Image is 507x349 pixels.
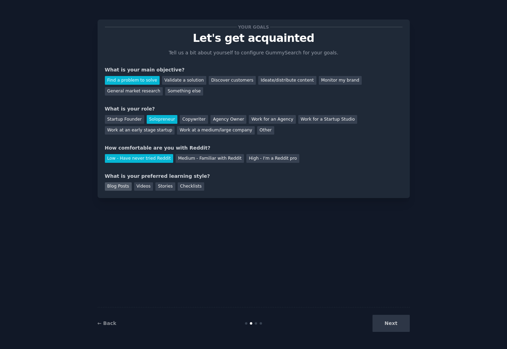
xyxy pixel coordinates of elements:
div: Work for a Startup Studio [298,115,357,124]
div: Ideate/distribute content [258,76,316,85]
div: What is your preferred learning style? [105,173,402,180]
div: Other [257,126,274,135]
div: What is your role? [105,105,402,113]
div: Work for an Agency [249,115,295,124]
div: Blog Posts [105,182,132,191]
div: Stories [155,182,175,191]
div: Copywriter [180,115,208,124]
div: What is your main objective? [105,66,402,74]
span: Your goals [237,23,270,31]
div: Monitor my brand [319,76,362,85]
a: ← Back [98,320,116,326]
div: Videos [134,182,153,191]
div: Work at an early stage startup [105,126,175,135]
div: General market research [105,87,163,96]
div: Validate a solution [162,76,206,85]
div: Solopreneur [147,115,177,124]
div: Agency Owner [210,115,246,124]
div: Something else [165,87,203,96]
div: Medium - Familiar with Reddit [176,154,244,163]
div: Checklists [178,182,204,191]
p: Let's get acquainted [105,32,402,44]
div: Low - Have never tried Reddit [105,154,173,163]
div: Discover customers [209,76,256,85]
div: Find a problem to solve [105,76,160,85]
div: High - I'm a Reddit pro [246,154,299,163]
div: How comfortable are you with Reddit? [105,144,402,152]
div: Work at a medium/large company [177,126,254,135]
div: Startup Founder [105,115,144,124]
p: Tell us a bit about yourself to configure GummySearch for your goals. [166,49,341,56]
